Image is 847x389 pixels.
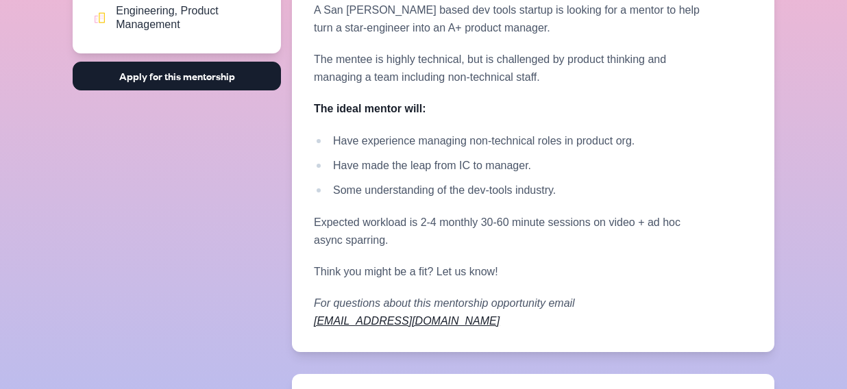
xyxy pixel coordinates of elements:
a: [EMAIL_ADDRESS][DOMAIN_NAME] [314,312,500,330]
strong: The ideal mentor will: [314,103,426,114]
span: Engineering, Product Management [105,4,259,32]
li: Have experience managing non-technical roles in product org. [314,131,710,151]
li: Some understanding of the dev-tools industry. [314,181,710,200]
a: Apply for this mentorship [73,62,281,90]
p: Expected workload is 2-4 monthly 30-60 minute sessions on video + ad hoc async sparring. [314,214,710,249]
p: Think you might be a fit? Let us know! [314,263,710,281]
em: For questions about this mentorship opportunity email [314,297,575,327]
p: A San [PERSON_NAME] based dev tools startup is looking for a mentor to help turn a star-engineer ... [314,1,710,37]
li: Have made the leap from IC to manager. [314,156,710,175]
p: The mentee is highly technical, but is challenged by product thinking and managing a team includi... [314,51,710,86]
